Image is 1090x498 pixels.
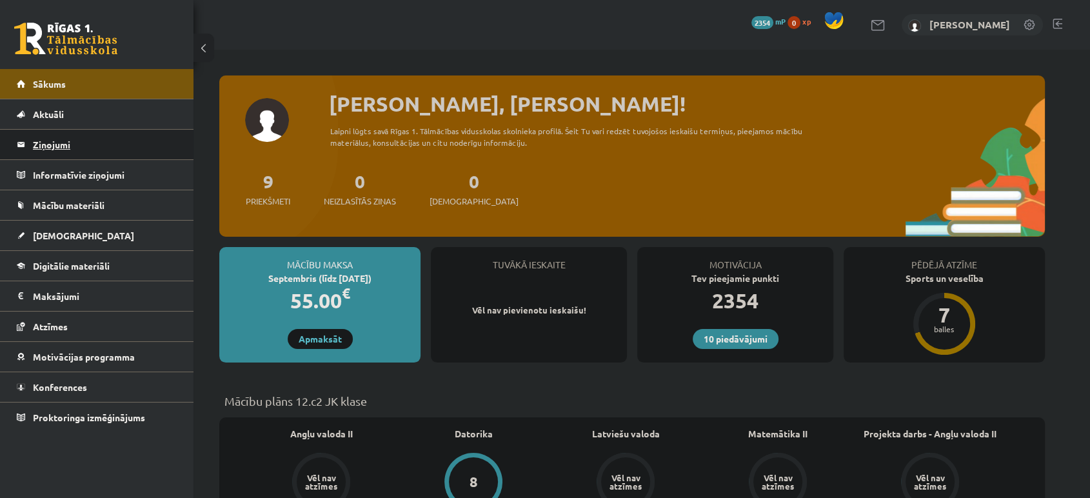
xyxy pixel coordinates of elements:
[748,427,808,441] a: Matemātika II
[17,69,177,99] a: Sākums
[925,304,964,325] div: 7
[637,247,833,272] div: Motivācija
[912,473,948,490] div: Vēl nav atzīmes
[17,221,177,250] a: [DEMOGRAPHIC_DATA]
[908,19,921,32] img: Jekaterina Zeļeņina
[17,281,177,311] a: Maksājumi
[470,475,478,489] div: 8
[844,272,1045,285] div: Sports un veselība
[33,412,145,423] span: Proktoringa izmēģinājums
[303,473,339,490] div: Vēl nav atzīmes
[33,199,104,211] span: Mācību materiāli
[693,329,778,349] a: 10 piedāvājumi
[17,251,177,281] a: Digitālie materiāli
[219,247,421,272] div: Mācību maksa
[33,381,87,393] span: Konferences
[219,285,421,316] div: 55.00
[437,304,620,317] p: Vēl nav pievienotu ieskaišu!
[844,247,1045,272] div: Pēdējā atzīme
[246,195,290,208] span: Priekšmeti
[775,16,786,26] span: mP
[290,427,353,441] a: Angļu valoda II
[788,16,800,29] span: 0
[33,160,177,190] legend: Informatīvie ziņojumi
[324,170,396,208] a: 0Neizlasītās ziņas
[324,195,396,208] span: Neizlasītās ziņas
[17,190,177,220] a: Mācību materiāli
[17,99,177,129] a: Aktuāli
[224,392,1040,410] p: Mācību plāns 12.c2 JK klase
[608,473,644,490] div: Vēl nav atzīmes
[17,312,177,341] a: Atzīmes
[431,247,627,272] div: Tuvākā ieskaite
[864,427,996,441] a: Projekta darbs - Angļu valoda II
[246,170,290,208] a: 9Priekšmeti
[329,88,1045,119] div: [PERSON_NAME], [PERSON_NAME]!
[751,16,786,26] a: 2354 mP
[844,272,1045,357] a: Sports un veselība 7 balles
[219,272,421,285] div: Septembris (līdz [DATE])
[17,372,177,402] a: Konferences
[637,272,833,285] div: Tev pieejamie punkti
[637,285,833,316] div: 2354
[17,130,177,159] a: Ziņojumi
[17,403,177,432] a: Proktoringa izmēģinājums
[17,342,177,372] a: Motivācijas programma
[330,125,826,148] div: Laipni lūgts savā Rīgas 1. Tālmācības vidusskolas skolnieka profilā. Šeit Tu vari redzēt tuvojošo...
[342,284,350,303] span: €
[430,195,519,208] span: [DEMOGRAPHIC_DATA]
[33,351,135,363] span: Motivācijas programma
[17,160,177,190] a: Informatīvie ziņojumi
[760,473,796,490] div: Vēl nav atzīmes
[14,23,117,55] a: Rīgas 1. Tālmācības vidusskola
[592,427,660,441] a: Latviešu valoda
[430,170,519,208] a: 0[DEMOGRAPHIC_DATA]
[788,16,817,26] a: 0 xp
[288,329,353,349] a: Apmaksāt
[929,18,1010,31] a: [PERSON_NAME]
[33,130,177,159] legend: Ziņojumi
[751,16,773,29] span: 2354
[455,427,493,441] a: Datorika
[33,321,68,332] span: Atzīmes
[33,281,177,311] legend: Maksājumi
[33,108,64,120] span: Aktuāli
[33,260,110,272] span: Digitālie materiāli
[33,230,134,241] span: [DEMOGRAPHIC_DATA]
[802,16,811,26] span: xp
[33,78,66,90] span: Sākums
[925,325,964,333] div: balles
